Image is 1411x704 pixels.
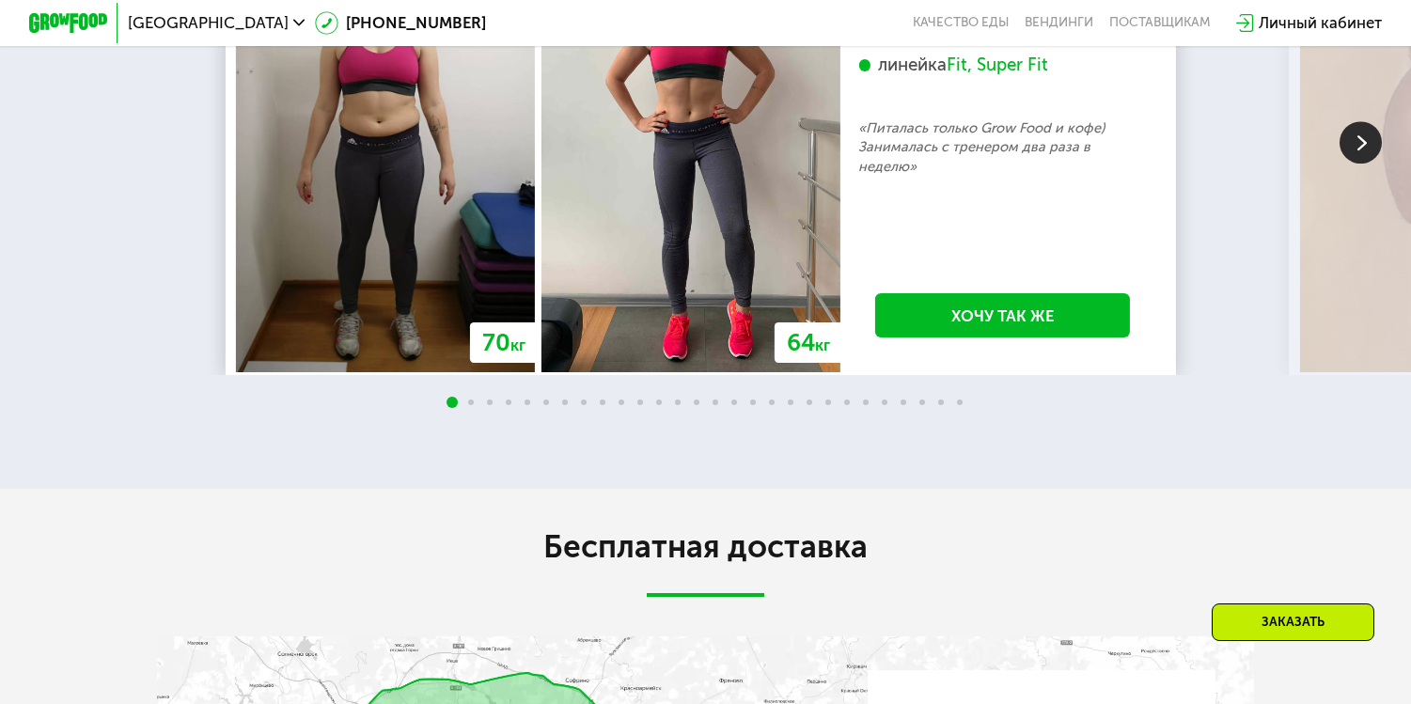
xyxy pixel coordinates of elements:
a: Хочу так же [875,293,1130,337]
div: 64 [775,322,843,363]
div: линейка [858,54,1146,76]
h2: Бесплатная доставка [157,528,1254,568]
div: Личный кабинет [1259,11,1382,35]
span: кг [510,336,525,354]
div: поставщикам [1109,15,1211,31]
a: [PHONE_NUMBER] [315,11,486,35]
span: [GEOGRAPHIC_DATA] [128,15,289,31]
span: кг [815,336,830,354]
img: Slide right [1340,121,1382,164]
div: 70 [469,322,538,363]
p: «Питалась только Grow Food и кофе) Занималась с тренером два раза в неделю» [858,118,1146,178]
div: Fit, Super Fit [947,54,1048,76]
a: Вендинги [1025,15,1093,31]
div: Заказать [1212,603,1374,641]
a: Качество еды [913,15,1009,31]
